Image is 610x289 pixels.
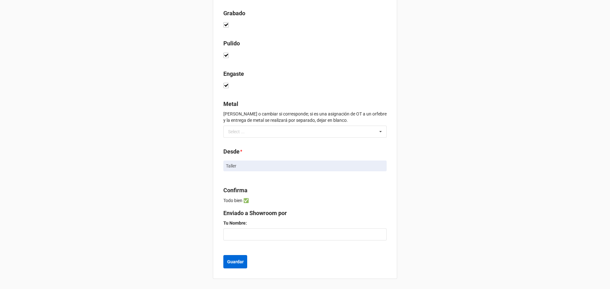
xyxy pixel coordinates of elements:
button: Guardar [223,255,247,268]
label: Metal [223,100,238,108]
label: Desde [223,147,240,156]
p: [PERSON_NAME] o cambiar si corresponde; si es una asignación de OT a un orfebre y la entrega de m... [223,111,387,123]
b: Confirma [223,187,247,194]
div: Select ... [227,128,254,135]
label: Pulido [223,39,240,48]
strong: Tu Nombre: [223,220,247,226]
b: Guardar [227,259,244,265]
p: Taller [226,163,384,169]
label: Enviado a Showroom por [223,209,287,218]
p: Todo bien ✅ [223,197,387,204]
label: Grabado [223,9,245,18]
label: Engaste [223,69,244,78]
